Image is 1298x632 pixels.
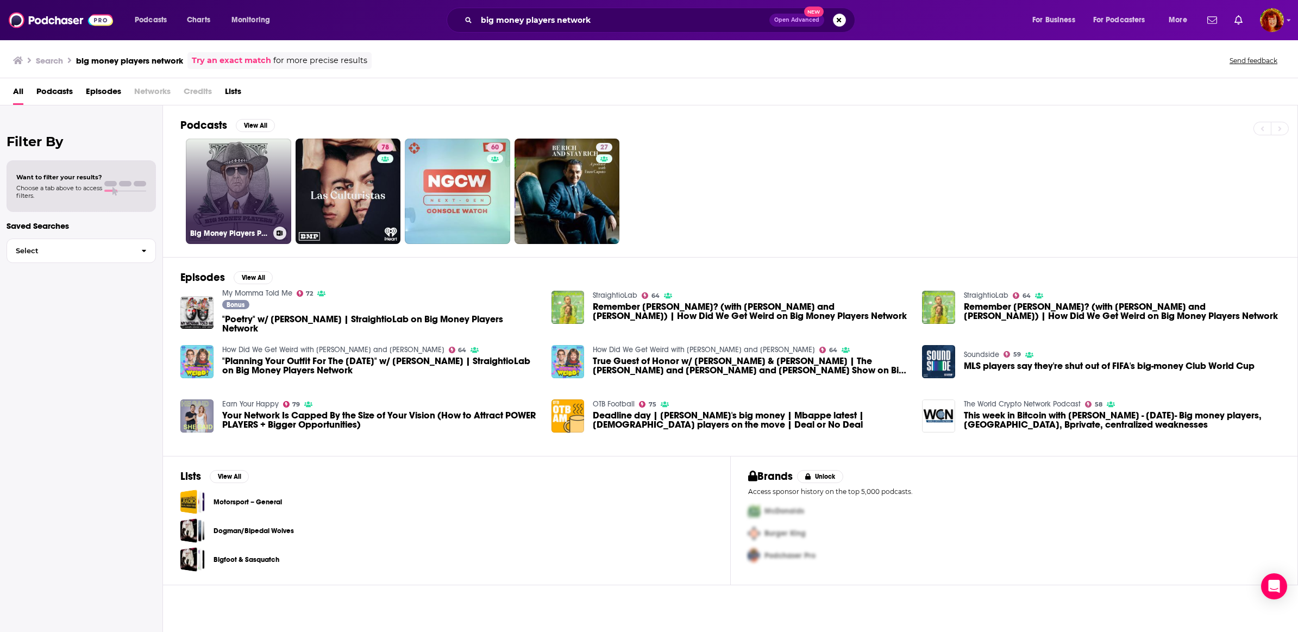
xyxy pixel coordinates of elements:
a: StraightioLab [593,291,637,300]
a: The World Crypto Network Podcast [964,399,1081,409]
span: 59 [1013,352,1021,357]
span: More [1169,12,1187,28]
span: Podchaser Pro [764,551,816,560]
span: 27 [600,142,608,153]
a: Episodes [86,83,121,105]
a: Remember Eminem? (with George Civeris and Sam Taggart) | How Did We Get Weird on Big Money Player... [964,302,1280,321]
a: 79 [283,401,300,408]
a: My Momma Told Me [222,289,292,298]
button: open menu [1086,11,1161,29]
button: Show profile menu [1260,8,1284,32]
a: 60 [487,143,503,152]
span: "Poetry" w/ [PERSON_NAME] | StraightioLab on Big Money Players Network [222,315,538,333]
a: Your Network Is Capped By the Size of Your Vision (How to Attract POWER PLAYERS + Bigger Opportun... [222,411,538,429]
span: 64 [651,293,660,298]
span: Credits [184,83,212,105]
span: 64 [458,348,466,353]
a: Lists [225,83,241,105]
span: "Planning Your Outfit For The [DATE]" w/ [PERSON_NAME] | StraightioLab on Big Money Players Network [222,356,538,375]
a: How Did We Get Weird with Vanessa Bayer and Jonah Bayer [222,345,444,354]
a: StraightioLab [964,291,1008,300]
a: MLS players say they're shut out of FIFA's big-money Club World Cup [964,361,1255,371]
img: Remember Eminem? (with George Civeris and Sam Taggart) | How Did We Get Weird on Big Money Player... [922,291,955,324]
a: Podchaser - Follow, Share and Rate Podcasts [9,10,113,30]
a: 78 [296,139,401,244]
a: Motorsport – General [214,496,282,508]
span: 58 [1095,402,1102,407]
img: Second Pro Logo [744,522,764,545]
img: True Guest of Honor w/ Vanessa Bayer & Jonah Bayer | The Amber and Lacey, Lacey and Amber Show on... [551,345,585,378]
a: 59 [1004,351,1021,358]
input: Search podcasts, credits, & more... [476,11,769,29]
a: 64 [819,347,837,353]
a: Dogman/Bipedal Wolves [180,518,205,543]
a: Big Money Players Presents [186,139,291,244]
span: Open Advanced [774,17,819,23]
span: for more precise results [273,54,367,67]
a: "Poetry" w/ Langston Kerman | StraightioLab on Big Money Players Network [180,296,214,329]
span: For Business [1032,12,1075,28]
a: 60 [405,139,510,244]
button: open menu [127,11,181,29]
a: MLS players say they're shut out of FIFA's big-money Club World Cup [922,345,955,378]
a: Earn Your Happy [222,399,279,409]
span: Remember [PERSON_NAME]? (with [PERSON_NAME] and [PERSON_NAME]) | How Did We Get Weird on Big Mone... [593,302,909,321]
a: Show notifications dropdown [1203,11,1221,29]
span: 60 [491,142,499,153]
button: View All [234,271,273,284]
span: Networks [134,83,171,105]
span: 79 [292,402,300,407]
span: McDonalds [764,506,804,516]
span: Want to filter your results? [16,173,102,181]
span: Monitoring [231,12,270,28]
img: Deadline day | Ronaldo's big money | Mbappe latest | Irish players on the move | Deal or No Deal [551,399,585,433]
a: Charts [180,11,217,29]
a: 64 [449,347,467,353]
a: Motorsport – General [180,490,205,514]
h2: Filter By [7,134,156,149]
span: This week in Bitcoin with [PERSON_NAME] - [DATE]- Big money players, [GEOGRAPHIC_DATA], Bprivate,... [964,411,1280,429]
a: EpisodesView All [180,271,273,284]
h3: big money players network [76,55,183,66]
button: Unlock [797,470,843,483]
a: PodcastsView All [180,118,275,132]
img: This week in Bitcoin with Adam Meister - 5-4-2018- Big money players, Venezuela, Bprivate, centra... [922,399,955,433]
h3: Big Money Players Presents [190,229,269,238]
a: Remember Eminem? (with George Civeris and Sam Taggart) | How Did We Get Weird on Big Money Player... [593,302,909,321]
a: Show notifications dropdown [1230,11,1247,29]
a: Bigfoot & Sasquatch [180,547,205,572]
a: How Did We Get Weird with Vanessa Bayer and Jonah Bayer [593,345,815,354]
h2: Lists [180,470,201,483]
span: 64 [1023,293,1031,298]
a: 27 [596,143,612,152]
img: Your Network Is Capped By the Size of Your Vision (How to Attract POWER PLAYERS + Bigger Opportun... [180,399,214,433]
a: This week in Bitcoin with Adam Meister - 5-4-2018- Big money players, Venezuela, Bprivate, centra... [964,411,1280,429]
span: 75 [649,402,656,407]
a: Podcasts [36,83,73,105]
span: Select [7,247,133,254]
span: True Guest of Honor w/ [PERSON_NAME] & [PERSON_NAME] | The [PERSON_NAME] and [PERSON_NAME] and [P... [593,356,909,375]
button: Open AdvancedNew [769,14,824,27]
span: Podcasts [135,12,167,28]
img: Remember Eminem? (with George Civeris and Sam Taggart) | How Did We Get Weird on Big Money Player... [551,291,585,324]
a: Dogman/Bipedal Wolves [214,525,294,537]
a: All [13,83,23,105]
span: Choose a tab above to access filters. [16,184,102,199]
a: "Planning Your Outfit For The First Day Of School" w/ Vanessa Bayer | StraightioLab on Big Money ... [222,356,538,375]
button: Send feedback [1226,56,1281,65]
p: Saved Searches [7,221,156,231]
a: 75 [639,401,656,408]
a: Deadline day | Ronaldo's big money | Mbappe latest | Irish players on the move | Deal or No Deal [593,411,909,429]
div: Search podcasts, credits, & more... [457,8,866,33]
